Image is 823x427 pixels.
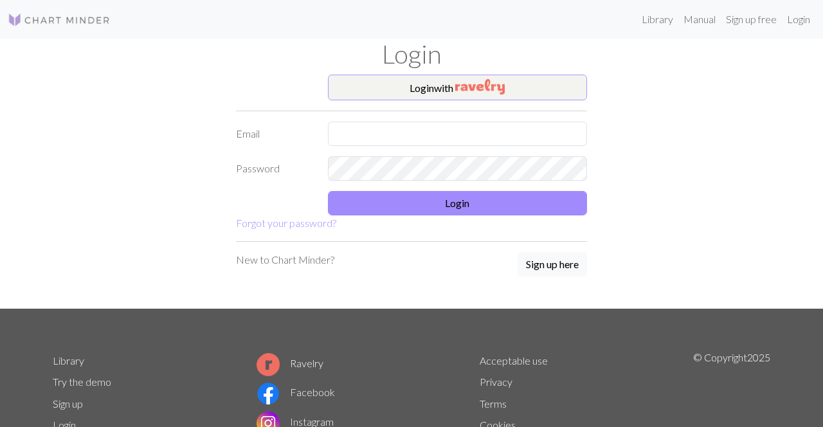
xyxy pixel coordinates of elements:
button: Loginwith [328,75,588,100]
a: Login [782,6,815,32]
p: New to Chart Minder? [236,252,334,268]
h1: Login [45,39,778,69]
a: Ravelry [257,357,323,369]
a: Library [637,6,678,32]
a: Privacy [480,376,512,388]
img: Ravelry logo [257,353,280,376]
label: Email [228,122,320,146]
button: Sign up here [518,252,587,277]
img: Logo [8,12,111,28]
img: Ravelry [455,79,505,95]
a: Manual [678,6,721,32]
img: Facebook logo [257,382,280,405]
a: Try the demo [53,376,111,388]
a: Sign up [53,397,83,410]
a: Facebook [257,386,335,398]
a: Acceptable use [480,354,548,367]
a: Sign up free [721,6,782,32]
a: Terms [480,397,507,410]
a: Forgot your password? [236,217,336,229]
a: Library [53,354,84,367]
button: Login [328,191,588,215]
a: Sign up here [518,252,587,278]
label: Password [228,156,320,181]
